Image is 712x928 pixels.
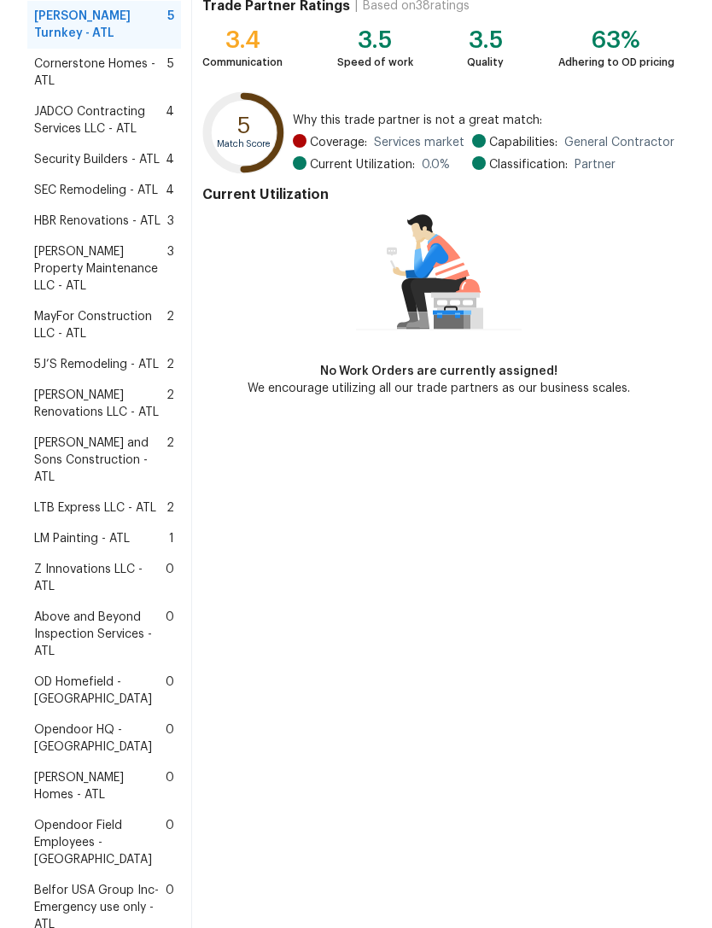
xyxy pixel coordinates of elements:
span: 2 [166,435,174,486]
span: 2 [166,356,174,373]
span: Capabilities: [489,134,557,151]
span: [PERSON_NAME] Property Maintenance LLC - ATL [34,243,167,295]
span: 4 [166,151,174,168]
span: 5 [167,8,174,42]
span: 2 [166,499,174,517]
span: Services market [374,134,464,151]
span: LTB Express LLC - ATL [34,499,156,517]
span: Security Builders - ATL [34,151,160,168]
span: [PERSON_NAME] Turnkey - ATL [34,8,167,42]
div: 3.5 [467,32,504,49]
span: OD Homefield - [GEOGRAPHIC_DATA] [34,674,166,708]
div: 3.5 [337,32,413,49]
span: 0.0 % [422,156,450,173]
span: SEC Remodeling - ATL [34,182,158,199]
span: Opendoor Field Employees - [GEOGRAPHIC_DATA] [34,817,166,868]
span: Z Innovations LLC - ATL [34,561,166,595]
span: 0 [166,769,174,803]
span: Above and Beyond Inspection Services - ATL [34,609,166,660]
span: Why this trade partner is not a great match: [293,112,674,129]
span: JADCO Contracting Services LLC - ATL [34,103,166,137]
span: Classification: [489,156,568,173]
span: 0 [166,561,174,595]
span: Cornerstone Homes - ATL [34,55,167,90]
span: General Contractor [564,134,674,151]
span: 3 [167,243,174,295]
span: 0 [166,817,174,868]
span: Partner [575,156,616,173]
span: MayFor Construction LLC - ATL [34,308,166,342]
text: 5 [237,114,251,137]
span: 5 [167,55,174,90]
span: 5J’S Remodeling - ATL [34,356,159,373]
span: 4 [166,103,174,137]
span: 4 [166,182,174,199]
span: LM Painting - ATL [34,530,130,547]
span: 0 [166,674,174,708]
text: Match Score [217,139,271,149]
span: 0 [166,721,174,756]
div: We encourage utilizing all our trade partners as our business scales. [248,380,630,397]
h4: Current Utilization [202,186,674,203]
span: 1 [169,530,174,547]
div: Quality [467,54,504,71]
div: 3.4 [202,32,283,49]
span: Opendoor HQ - [GEOGRAPHIC_DATA] [34,721,166,756]
div: Speed of work [337,54,413,71]
div: Communication [202,54,283,71]
span: Current Utilization: [310,156,415,173]
span: Coverage: [310,134,367,151]
span: 2 [166,387,174,421]
span: HBR Renovations - ATL [34,213,160,230]
span: 2 [166,308,174,342]
span: 0 [166,609,174,660]
span: 3 [167,213,174,230]
span: [PERSON_NAME] Renovations LLC - ATL [34,387,166,421]
div: No Work Orders are currently assigned! [248,363,630,380]
div: 63% [558,32,674,49]
div: Adhering to OD pricing [558,54,674,71]
span: [PERSON_NAME] and Sons Construction - ATL [34,435,166,486]
span: [PERSON_NAME] Homes - ATL [34,769,166,803]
